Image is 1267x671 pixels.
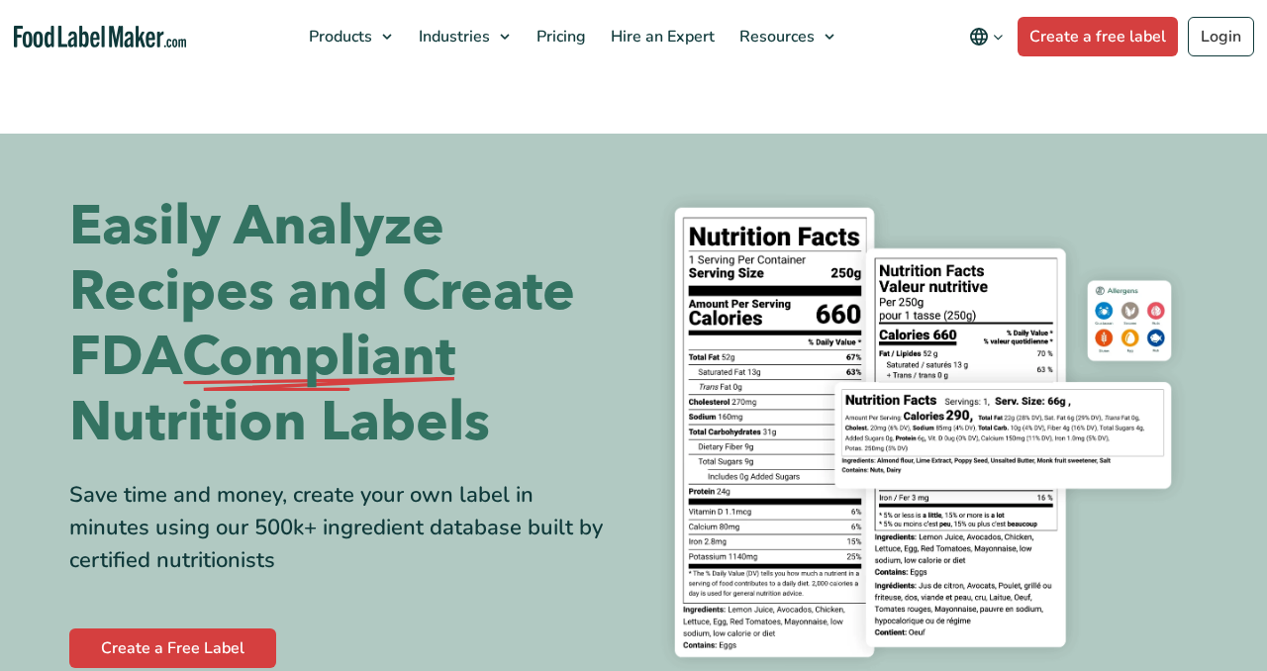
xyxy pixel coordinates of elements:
[955,17,1018,56] button: Change language
[303,26,374,48] span: Products
[531,26,588,48] span: Pricing
[14,26,187,48] a: Food Label Maker homepage
[69,479,619,577] div: Save time and money, create your own label in minutes using our 500k+ ingredient database built b...
[69,628,276,668] a: Create a Free Label
[1188,17,1254,56] a: Login
[69,194,619,455] h1: Easily Analyze Recipes and Create FDA Nutrition Labels
[182,325,455,390] span: Compliant
[605,26,717,48] span: Hire an Expert
[1018,17,1178,56] a: Create a free label
[413,26,492,48] span: Industries
[733,26,817,48] span: Resources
